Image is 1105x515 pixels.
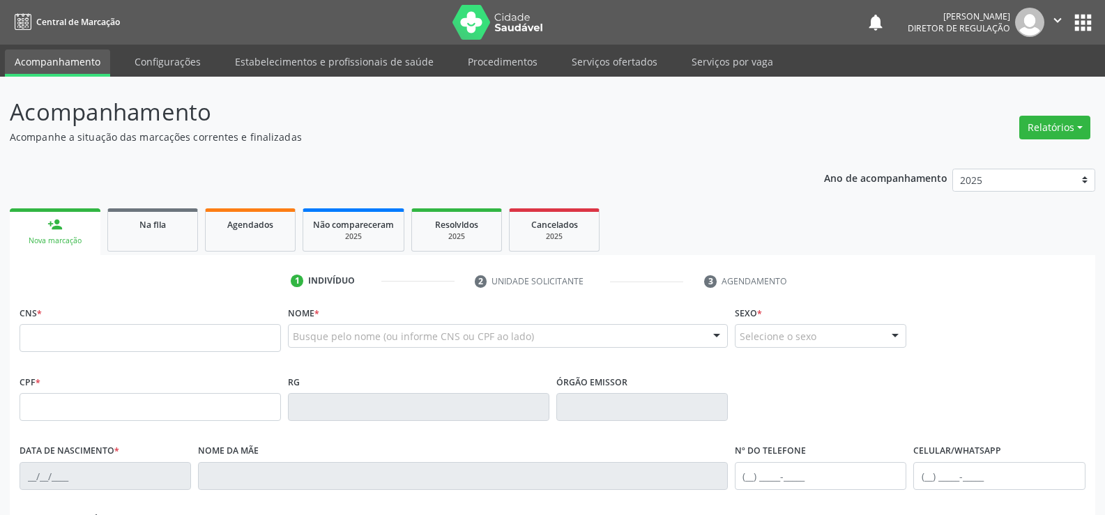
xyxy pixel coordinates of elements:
div: [PERSON_NAME] [908,10,1010,22]
div: Nova marcação [20,236,91,246]
a: Procedimentos [458,49,547,74]
label: Data de nascimento [20,440,119,462]
input: __/__/____ [20,462,191,490]
div: 2025 [313,231,394,242]
button:  [1044,8,1071,37]
div: 1 [291,275,303,287]
span: Na fila [139,219,166,231]
span: Diretor de regulação [908,22,1010,34]
span: Central de Marcação [36,16,120,28]
a: Central de Marcação [10,10,120,33]
a: Serviços ofertados [562,49,667,74]
span: Resolvidos [435,219,478,231]
div: person_add [47,217,63,232]
label: Nome da mãe [198,440,259,462]
p: Acompanhe a situação das marcações correntes e finalizadas [10,130,770,144]
a: Serviços por vaga [682,49,783,74]
label: Celular/WhatsApp [913,440,1001,462]
label: RG [288,371,300,393]
button: Relatórios [1019,116,1090,139]
span: Não compareceram [313,219,394,231]
span: Cancelados [531,219,578,231]
label: Sexo [735,302,762,324]
label: CPF [20,371,40,393]
div: 2025 [519,231,589,242]
label: CNS [20,302,42,324]
input: (__) _____-_____ [735,462,906,490]
a: Estabelecimentos e profissionais de saúde [225,49,443,74]
div: Indivíduo [308,275,355,287]
label: Nº do Telefone [735,440,806,462]
button: notifications [866,13,885,32]
button: apps [1071,10,1095,35]
span: Selecione o sexo [740,329,816,344]
label: Órgão emissor [556,371,627,393]
p: Acompanhamento [10,95,770,130]
div: 2025 [422,231,491,242]
input: (__) _____-_____ [913,462,1085,490]
a: Configurações [125,49,211,74]
label: Nome [288,302,319,324]
a: Acompanhamento [5,49,110,77]
i:  [1050,13,1065,28]
span: Agendados [227,219,273,231]
span: Busque pelo nome (ou informe CNS ou CPF ao lado) [293,329,534,344]
img: img [1015,8,1044,37]
p: Ano de acompanhamento [824,169,947,186]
